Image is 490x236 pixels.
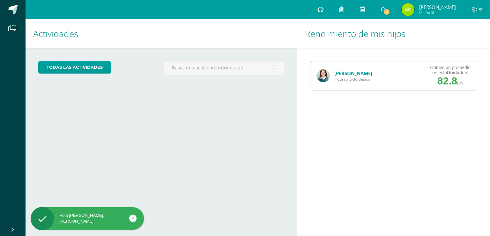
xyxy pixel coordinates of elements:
[447,70,462,75] strong: Unidad
[383,8,390,15] span: 6
[430,65,471,75] div: Obtuvo un promedio en esta de:
[437,75,457,87] span: 82.8
[317,69,330,82] img: 883542481402578321b3e25a741dc754.png
[38,61,111,74] a: todas las Actividades
[402,3,414,16] img: a2981e156c5488ab61ea97d2bec4a841.png
[334,76,372,82] span: II Curso Ciclo Básico
[33,19,289,48] h1: Actividades
[457,80,463,85] span: pts
[334,70,372,76] a: [PERSON_NAME]
[419,10,456,15] span: Mi Perfil
[305,19,482,48] h1: Rendimiento de mis hijos
[164,61,284,74] input: Busca una actividad próxima aquí...
[419,4,456,10] span: [PERSON_NAME]
[31,213,144,224] div: Hola [PERSON_NAME], [PERSON_NAME]!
